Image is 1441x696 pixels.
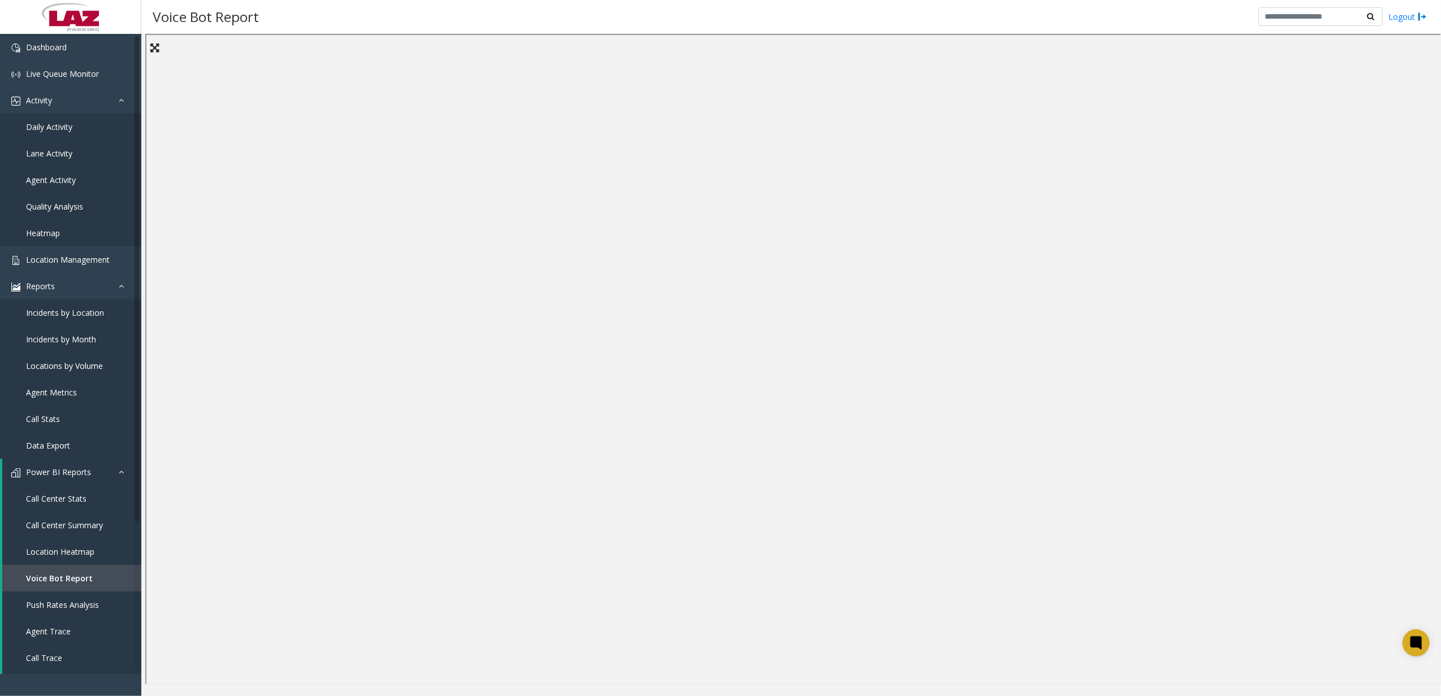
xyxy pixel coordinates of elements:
img: 'icon' [11,70,20,79]
h3: Voice Bot Report [147,3,265,31]
span: Agent Metrics [26,387,77,398]
span: Heatmap [26,228,60,238]
a: Push Rates Analysis [2,591,141,618]
span: Push Rates Analysis [26,599,99,610]
span: Call Center Summary [26,520,103,530]
span: Location Heatmap [26,546,94,557]
a: Call Center Stats [2,485,141,512]
img: 'icon' [11,97,20,106]
span: Lane Activity [26,148,72,159]
span: Dashboard [26,42,67,53]
span: Call Trace [26,652,62,663]
img: logout [1418,11,1427,23]
a: Call Trace [2,645,141,671]
span: Incidents by Location [26,307,104,318]
span: Agent Trace [26,626,71,637]
span: Activity [26,95,52,106]
span: Call Stats [26,414,60,424]
span: Agent Activity [26,175,76,185]
a: Call Center Summary [2,512,141,538]
a: Power BI Reports [2,459,141,485]
img: 'icon' [11,43,20,53]
img: 'icon' [11,468,20,477]
span: Quality Analysis [26,201,83,212]
span: Reports [26,281,55,292]
span: Voice Bot Report [26,573,93,584]
a: Logout [1388,11,1427,23]
a: Agent Trace [2,618,141,645]
span: Live Queue Monitor [26,68,99,79]
img: 'icon' [11,256,20,265]
span: Daily Activity [26,121,72,132]
span: Call Center Stats [26,493,86,504]
span: Power BI Reports [26,467,91,477]
span: Location Management [26,254,110,265]
span: Locations by Volume [26,360,103,371]
img: 'icon' [11,282,20,292]
a: Voice Bot Report [2,565,141,591]
a: Location Heatmap [2,538,141,565]
span: Data Export [26,440,70,451]
span: Incidents by Month [26,334,96,345]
